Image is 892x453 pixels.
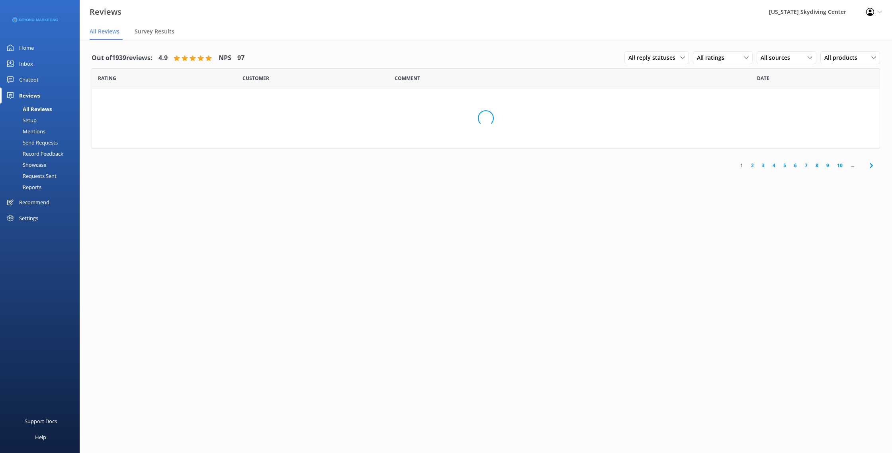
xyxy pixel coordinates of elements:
div: Showcase [5,159,46,170]
div: Record Feedback [5,148,63,159]
h4: Out of 1939 reviews: [92,53,153,63]
a: 3 [758,162,769,169]
div: Mentions [5,126,45,137]
a: Reports [5,182,80,193]
span: Date [243,74,269,82]
div: Requests Sent [5,170,57,182]
a: Setup [5,115,80,126]
div: Home [19,40,34,56]
a: 5 [779,162,790,169]
a: 6 [790,162,801,169]
div: Reviews [19,88,40,103]
div: Send Requests [5,137,58,148]
div: Inbox [19,56,33,72]
a: Showcase [5,159,80,170]
span: Date [98,74,116,82]
a: 9 [822,162,833,169]
h4: 97 [237,53,245,63]
span: Survey Results [135,27,174,35]
span: All sources [761,53,795,62]
div: Reports [5,182,41,193]
a: Requests Sent [5,170,80,182]
span: Question [395,74,420,82]
span: Date [757,74,769,82]
a: Record Feedback [5,148,80,159]
img: 3-1676954853.png [12,14,58,27]
a: All Reviews [5,103,80,115]
a: 2 [747,162,758,169]
span: All ratings [697,53,729,62]
div: Help [35,429,46,445]
h4: NPS [219,53,231,63]
span: All products [824,53,862,62]
a: Send Requests [5,137,80,148]
a: 8 [812,162,822,169]
h4: 4.9 [158,53,168,63]
div: Recommend [19,194,49,210]
a: 1 [736,162,747,169]
span: All Reviews [90,27,119,35]
div: Settings [19,210,38,226]
div: Setup [5,115,37,126]
a: Mentions [5,126,80,137]
h3: Reviews [90,6,121,18]
a: 10 [833,162,847,169]
a: 7 [801,162,812,169]
a: 4 [769,162,779,169]
span: ... [847,162,858,169]
div: All Reviews [5,103,52,115]
div: Support Docs [25,413,57,429]
div: Chatbot [19,72,39,88]
span: All reply statuses [628,53,680,62]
